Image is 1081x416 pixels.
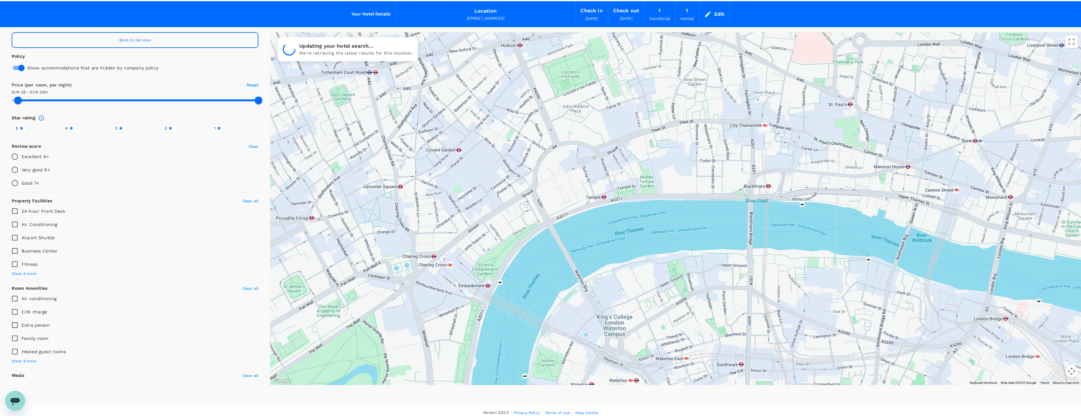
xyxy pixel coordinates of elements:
h6: Room Amenities [12,285,47,292]
div: Check out [613,6,639,15]
span: 3 [115,125,117,132]
div: [STREET_ADDRESS] [401,15,570,22]
h6: Price (per room, per night) [12,82,197,89]
h6: Star rating [12,115,36,122]
span: 1 [214,125,216,132]
span: Family room [21,336,49,341]
a: Open this area in Google Maps (opens a new window) [272,377,293,385]
span: Business Center [21,248,57,253]
span: Show 6 more [12,271,37,277]
span: Version 3.53.0 [483,410,509,416]
button: Toggle fullscreen view [1065,35,1078,48]
span: Clear [249,144,259,149]
p: Very good 8+ [21,167,50,173]
a: Report a map error [1053,381,1079,384]
span: Extra person [21,323,50,328]
span: Show 9 more [12,358,37,365]
h6: Meals [12,372,24,379]
a: Back to list view [12,32,258,48]
iframe: Button to launch messaging window [5,391,25,411]
h6: Property Facilities [12,198,52,205]
p: Good 7+ [21,180,39,186]
span: 2 [164,125,167,132]
span: Fitness [21,262,38,267]
a: Terms (opens in new tab) [1040,381,1049,384]
button: Map camera controls [1065,365,1078,377]
span: [DATE] [620,16,633,21]
span: Privacy Policy [514,411,540,415]
p: Policy [12,53,30,59]
h6: Your Hotel Details [351,11,391,18]
span: Help Centre [575,411,598,415]
span: EUR 28 - EUR 335+ [12,90,49,94]
button: Keyboard shortcuts [970,381,997,385]
span: [DATE] [585,16,598,21]
span: Terms of Use [545,411,570,415]
p: Updating your hotel search... [299,42,413,50]
p: Show accommodations that are hidden by company policy [27,65,223,71]
span: Crib charge [21,309,47,314]
p: We're retrieving the latest results for this location. [299,50,413,56]
span: Air Conditioning [21,222,57,227]
span: 5 [15,125,18,132]
span: Heated guest rooms [21,349,66,354]
div: 1 [686,6,688,15]
div: 1 [658,6,661,15]
span: 4 [65,125,68,132]
div: Check in [580,6,603,15]
div: Location [474,7,497,15]
span: Clear all [242,286,258,291]
span: traveller(s) [650,16,670,21]
div: Edit [714,10,725,19]
p: Excellent 9+ [21,153,49,160]
span: Back to list view [119,38,151,42]
span: Clear all [242,373,258,378]
span: room(s) [680,16,694,21]
span: Airport Shuttle [21,235,55,240]
svg: Star ratings are awarded to properties to represent the quality of services, facilities, and amen... [38,115,45,121]
span: Clear all [242,199,258,203]
span: Reset [246,82,259,87]
img: Google [272,377,293,385]
span: Air conditioning [21,296,56,301]
span: 24-hour Front Desk [21,209,65,214]
span: Map data ©2025 Google [1001,381,1036,384]
h6: Review score [12,143,41,150]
